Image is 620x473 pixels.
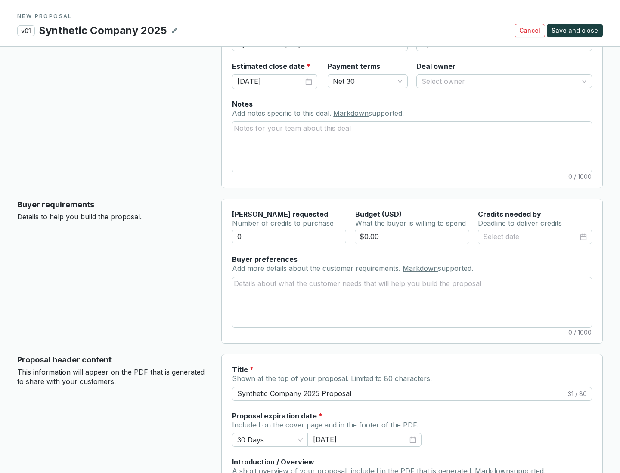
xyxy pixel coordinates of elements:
a: Markdown [403,264,438,273]
p: Proposal header content [17,354,208,366]
input: Select date [237,76,304,87]
span: 31 / 80 [568,390,587,398]
span: Net 30 [333,75,403,88]
span: What the buyer is willing to spend [355,219,466,227]
span: Number of credits to purchase [232,219,334,227]
label: Payment terms [328,61,380,71]
p: Synthetic Company 2025 [38,23,167,38]
label: Notes [232,99,253,109]
span: Budget (USD) [355,210,402,218]
span: supported. [369,109,404,117]
span: supported. [438,264,473,273]
p: Details to help you build the proposal. [17,212,208,222]
p: NEW PROPOSAL [17,13,603,20]
span: Deadline to deliver credits [478,219,562,227]
span: Shown at the top of your proposal. Limited to 80 characters. [232,374,432,383]
p: This information will appear on the PDF that is generated to share with your customers. [17,368,208,386]
button: Save and close [547,24,603,37]
span: Cancel [519,26,540,35]
label: Proposal expiration date [232,411,322,421]
input: Select date [313,435,408,445]
span: Included on the cover page and in the footer of the PDF. [232,421,418,429]
a: Markdown [333,109,369,117]
label: [PERSON_NAME] requested [232,209,328,219]
label: Credits needed by [478,209,541,219]
span: Add more details about the customer requirements. [232,264,403,273]
label: Estimated close date [232,61,310,71]
p: v01 [17,25,35,36]
label: Deal owner [416,61,456,71]
label: Title [232,365,254,374]
button: Cancel [515,24,545,37]
label: Introduction / Overview [232,457,314,467]
label: Buyer preferences [232,255,298,264]
input: Select date [483,231,578,243]
span: 30 Days [237,433,303,446]
p: Buyer requirements [17,199,208,211]
span: Add notes specific to this deal. [232,109,333,117]
span: Save and close [552,26,598,35]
